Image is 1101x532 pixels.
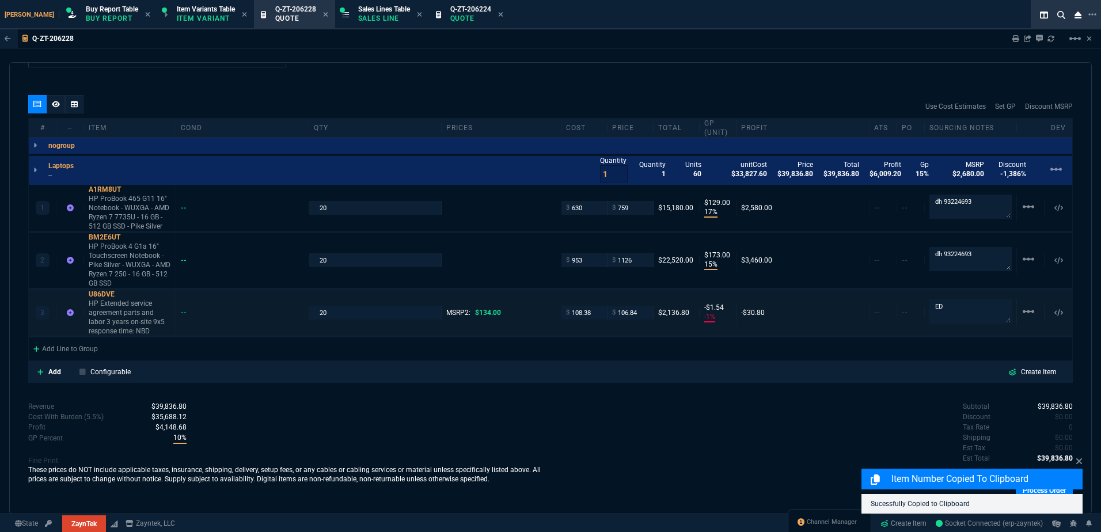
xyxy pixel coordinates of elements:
span: $ [612,256,616,265]
nx-icon: Close Workbench [1070,8,1086,22]
div: BM2E6UT [89,233,171,242]
div: PO [897,123,925,132]
p: spec.value [145,422,187,432]
p: 2 [40,256,44,265]
nx-icon: Close Tab [323,10,328,20]
span: Cost With Burden (5.5%) [151,413,187,421]
p: HP Extended service agreement parts and labor 3 years on-site 9x5 response time: NBD [89,299,171,336]
p: HP ProBook 4 G1a 16" Touchscreen Notebook - Pike Silver - WUXGA - AMD Ryzen 7 250 - 16 GB - 512 G... [89,242,171,288]
div: # [29,123,56,132]
p: spec.value [141,401,187,412]
p: Quantity [600,156,628,165]
div: ATS [870,123,897,132]
span: With Burden (5.5%) [155,423,187,431]
span: With Burden (5.5%) [173,432,187,444]
p: Sucessfully Copied to Clipboard [871,499,1073,509]
nx-icon: Close Tab [417,10,422,20]
mat-icon: Example home icon [1022,305,1035,318]
div: $22,520.00 [658,256,694,265]
div: -- [56,123,84,132]
div: dev [1045,123,1072,132]
span: Item Variants Table [177,5,235,13]
p: Q-ZT-206228 [32,34,74,43]
p: Laptops [48,161,74,170]
p: spec.value [1045,432,1073,443]
p: Buy Report [86,14,138,23]
div: Item [84,123,176,132]
p: spec.value [1045,443,1073,453]
div: qty [309,123,442,132]
p: nogroup [48,141,75,150]
div: cond [176,123,309,132]
a: Global State [12,518,41,529]
p: Quote [275,14,316,23]
a: axUB6XXcAEz8ml0uAACT [936,518,1043,529]
span: $134.00 [475,309,501,317]
span: -- [902,309,908,317]
a: Use Cost Estimates [925,101,986,112]
a: Hide Workbench [1087,34,1092,43]
p: -1% [704,312,715,322]
p: undefined [963,432,990,443]
p: Add [48,367,61,377]
nx-icon: Open New Tab [1088,9,1096,20]
p: spec.value [1027,453,1073,463]
div: price [608,123,654,132]
p: undefined [963,422,989,432]
span: -- [874,256,880,264]
span: $ [566,256,570,265]
div: $3,460.00 [741,256,864,265]
p: 17% [704,207,717,218]
p: Sales Line [358,14,410,23]
mat-icon: Example home icon [1022,252,1035,266]
p: Revenue [28,401,54,412]
div: -- [181,256,198,265]
mat-icon: Example home icon [1022,200,1035,214]
p: spec.value [1027,401,1073,412]
nx-icon: Search [1053,8,1070,22]
p: With Burden (5.5%) [28,433,63,443]
div: A1RM8UT [89,185,171,194]
span: 0 [1055,413,1073,421]
a: msbcCompanyName [122,518,179,529]
p: -$1.54 [704,303,731,312]
span: Q-ZT-206224 [450,5,491,13]
p: 1 [40,203,44,212]
div: $15,180.00 [658,203,694,212]
div: $2,136.80 [658,308,694,317]
a: API TOKEN [41,518,55,529]
p: Quote [450,14,491,23]
span: Revenue [151,402,187,411]
a: Create Item [876,515,931,532]
span: -- [874,309,880,317]
mat-icon: Example home icon [1049,162,1063,176]
p: spec.value [1045,412,1073,422]
div: -$30.80 [741,308,864,317]
span: -- [874,204,880,212]
span: Q-ZT-206228 [275,5,316,13]
p: undefined [963,401,989,412]
p: Item Variant [177,14,234,23]
nx-icon: Item not found in Business Central. The quote is still valid. [67,204,74,212]
nx-icon: Item not found in Business Central. The quote is still valid. [67,256,74,264]
span: Channel Manager [807,518,857,527]
div: cost [561,123,608,132]
div: $2,580.00 [741,203,864,212]
span: Socket Connected (erp-zayntek) [936,519,1043,527]
span: $ [566,203,570,212]
span: 0 [1069,423,1073,431]
p: Item Number Copied to Clipboard [891,472,1080,486]
p: 3 [40,308,44,317]
div: Profit [736,123,870,132]
div: Add Line to Group [29,337,102,358]
nx-icon: Close Tab [498,10,503,20]
p: undefined [963,443,985,453]
p: These prices do NOT include applicable taxes, insurance, shipping, delivery, setup fees, or any c... [28,465,550,484]
p: spec.value [162,432,187,444]
span: 39836.8 [1038,402,1073,411]
p: $129.00 [704,198,731,207]
div: prices [442,123,561,132]
nx-icon: Close Tab [242,10,247,20]
p: undefined [963,453,990,463]
span: 0 [1055,434,1073,442]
